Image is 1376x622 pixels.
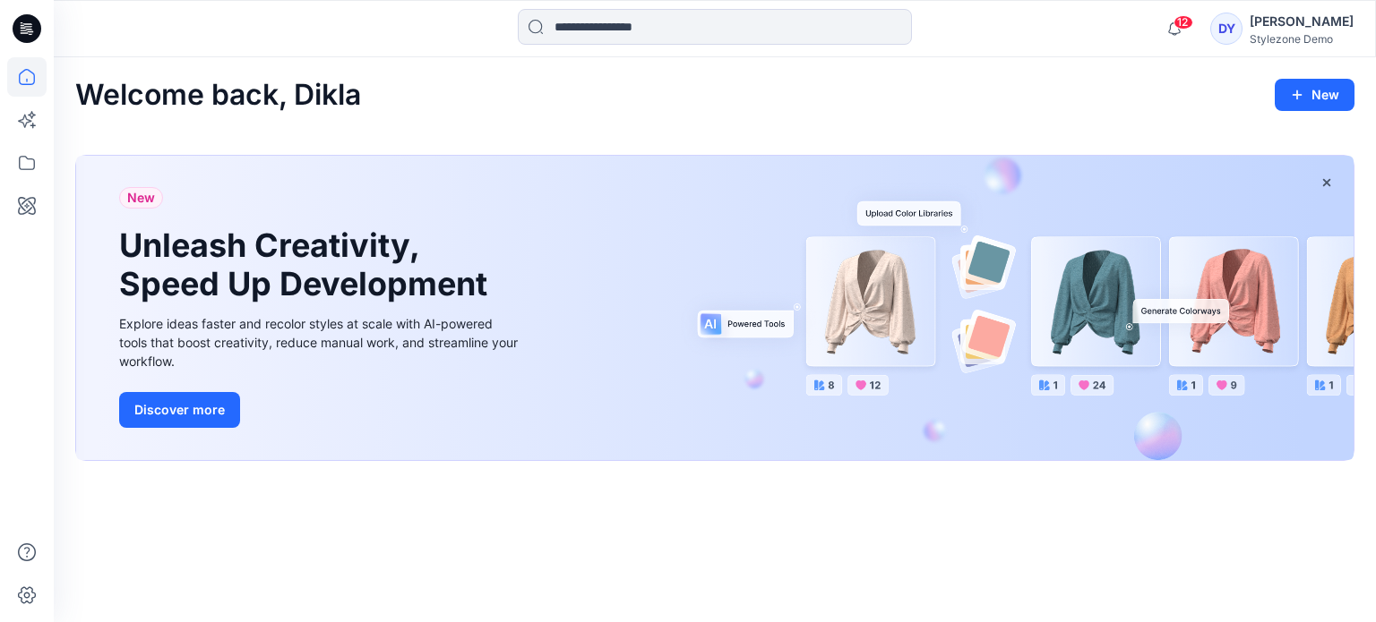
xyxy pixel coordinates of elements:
[1210,13,1243,45] div: DY
[1250,32,1354,46] div: Stylezone Demo
[119,392,240,428] button: Discover more
[119,392,522,428] a: Discover more
[119,226,495,303] h1: Unleash Creativity, Speed Up Development
[1250,11,1354,32] div: [PERSON_NAME]
[1174,15,1193,30] span: 12
[119,314,522,371] div: Explore ideas faster and recolor styles at scale with AI-powered tools that boost creativity, red...
[127,187,155,209] span: New
[1275,79,1354,111] button: New
[75,79,361,112] h2: Welcome back, Dikla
